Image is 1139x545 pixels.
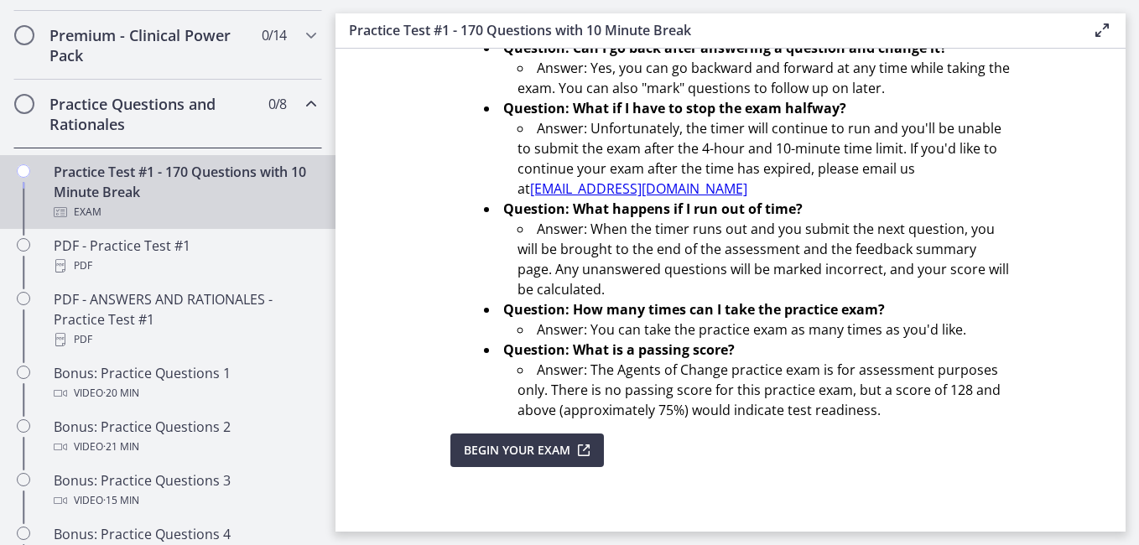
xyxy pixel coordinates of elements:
button: Begin Your Exam [450,433,604,467]
div: PDF [54,330,315,350]
strong: Question: What happens if I run out of time? [503,200,803,218]
strong: Question: How many times can I take the practice exam? [503,300,885,319]
div: Bonus: Practice Questions 3 [54,470,315,511]
strong: Question: What if I have to stop the exam halfway? [503,99,846,117]
span: 0 / 8 [268,94,286,114]
span: · 21 min [103,437,139,457]
span: · 20 min [103,383,139,403]
div: Exam [54,202,315,222]
div: PDF - ANSWERS AND RATIONALES - Practice Test #1 [54,289,315,350]
div: PDF - Practice Test #1 [54,236,315,276]
li: Answer: The Agents of Change practice exam is for assessment purposes only. There is no passing s... [517,360,1011,420]
span: 0 / 14 [262,25,286,45]
div: Bonus: Practice Questions 1 [54,363,315,403]
li: Answer: When the timer runs out and you submit the next question, you will be brought to the end ... [517,219,1011,299]
h2: Practice Questions and Rationales [49,94,254,134]
h2: Premium - Clinical Power Pack [49,25,254,65]
li: Answer: Unfortunately, the timer will continue to run and you'll be unable to submit the exam aft... [517,118,1011,199]
div: Video [54,490,315,511]
div: Video [54,383,315,403]
strong: Question: Can I go back after answering a question and change it? [503,39,947,57]
div: Practice Test #1 - 170 Questions with 10 Minute Break [54,162,315,222]
li: Answer: Yes, you can go backward and forward at any time while taking the exam. You can also "mar... [517,58,1011,98]
div: Bonus: Practice Questions 2 [54,417,315,457]
h3: Practice Test #1 - 170 Questions with 10 Minute Break [349,20,1065,40]
a: [EMAIL_ADDRESS][DOMAIN_NAME] [530,179,747,198]
li: Answer: You can take the practice exam as many times as you'd like. [517,319,1011,340]
span: Begin Your Exam [464,440,570,460]
div: PDF [54,256,315,276]
div: Video [54,437,315,457]
span: · 15 min [103,490,139,511]
strong: Question: What is a passing score? [503,340,735,359]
